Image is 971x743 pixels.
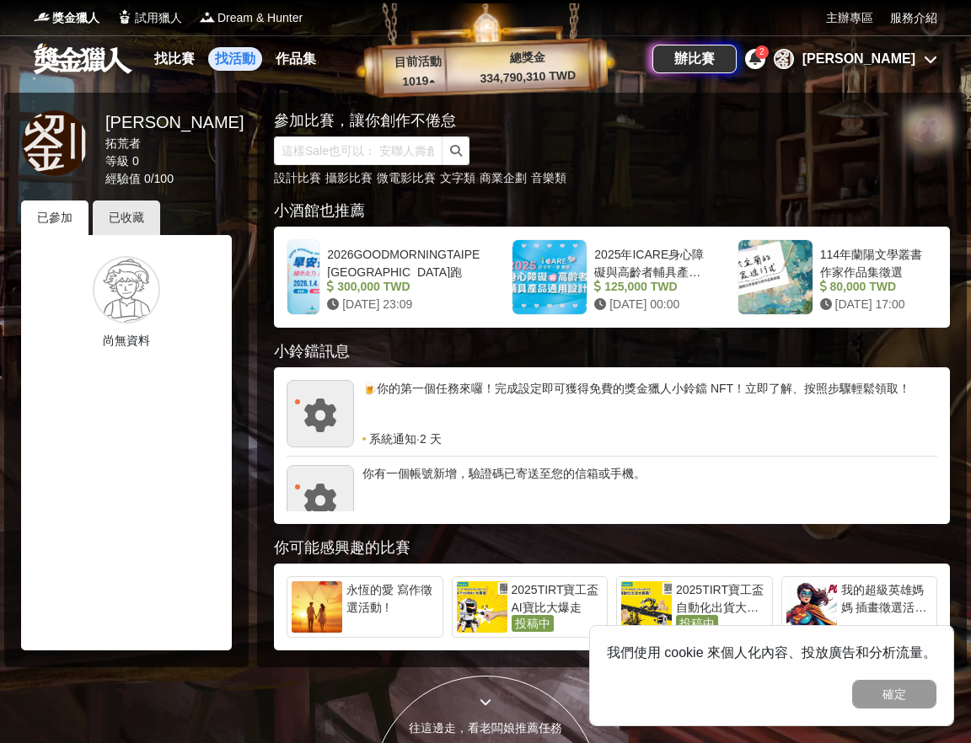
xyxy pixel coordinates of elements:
[135,9,182,27] span: 試用獵人
[105,154,129,168] span: 等級
[34,8,51,25] img: Logo
[890,9,937,27] a: 服務介紹
[274,340,950,363] div: 小鈴鐺訊息
[278,231,495,323] a: 2026GOODMORNINGTAIPE [GEOGRAPHIC_DATA]跑 300,000 TWD [DATE] 23:09
[116,9,182,27] a: Logo試用獵人
[452,576,609,638] a: 2025TIRT寶工盃 AI寶比大爆走投稿中
[820,278,931,296] div: 80,000 TWD
[503,231,720,323] a: 2025年ICARE身心障礙與高齡者輔具產品通用設計競賽 125,000 TWD [DATE] 00:00
[676,615,718,632] span: 投稿中
[287,576,443,638] a: 永恆的愛 寫作徵選活動 !
[269,47,323,71] a: 作品集
[34,332,219,350] p: 尚無資料
[841,581,933,615] div: 我的超級英雄媽媽 插畫徵選活動 !
[420,430,442,447] span: 2 天
[512,615,554,632] span: 投稿中
[105,135,244,152] div: 拓荒者
[594,296,705,313] div: [DATE] 00:00
[377,171,436,184] a: 微電影比賽
[116,8,133,25] img: Logo
[105,110,244,135] div: [PERSON_NAME]
[327,296,480,313] div: [DATE] 23:09
[327,278,480,296] div: 300,000 TWD
[217,9,303,27] span: Dream & Hunter
[274,136,443,165] input: 這樣Sale也可以： 安聯人壽創意銷售法募集
[274,110,891,132] div: 參加比賽，讓你創作不倦怠
[512,581,604,615] div: 2025TIRT寶工盃 AI寶比大爆走
[52,9,99,27] span: 獎金獵人
[676,581,768,615] div: 2025TIRT寶工盃 自動化出貨大挑戰
[287,380,937,447] a: 🍺你的第一個任務來囉！完成設定即可獲得免費的獎金獵人小鈴鐺 NFT！立即了解、按照步驟輕鬆領取！系統通知·2 天
[93,200,160,235] div: 已收藏
[416,430,420,447] span: ·
[452,66,604,88] p: 334,790,310 TWD
[346,581,438,615] div: 永恆的愛 寫作徵選活動 !
[362,380,937,430] div: 🍺你的第一個任務來囉！完成設定即可獲得免費的獎金獵人小鈴鐺 NFT！立即了解、按照步驟輕鬆領取！
[594,278,705,296] div: 125,000 TWD
[373,719,598,737] div: 往這邊走，看老闆娘推薦任務
[852,680,936,708] button: 確定
[21,200,89,235] div: 已參加
[148,47,201,71] a: 找比賽
[384,52,452,72] p: 目前活動
[774,49,794,69] div: 劉
[132,154,139,168] span: 0
[105,172,141,185] span: 經驗值
[274,171,321,184] a: 設計比賽
[325,171,373,184] a: 攝影比賽
[369,430,416,447] span: 系統通知
[21,110,89,177] a: 劉
[820,246,931,278] div: 114年蘭陽文學叢書作家作品集徵選
[594,246,705,278] div: 2025年ICARE身心障礙與高齡者輔具產品通用設計競賽
[440,171,475,184] a: 文字類
[802,49,915,69] div: [PERSON_NAME]
[781,576,938,638] a: 我的超級英雄媽媽 插畫徵選活動 !
[384,72,453,92] p: 1019 ▴
[607,645,936,660] span: 我們使用 cookie 來個人化內容、投放廣告和分析流量。
[480,171,527,184] a: 商業企劃
[820,296,931,313] div: [DATE] 17:00
[451,46,604,69] p: 總獎金
[208,47,262,71] a: 找活動
[199,8,216,25] img: Logo
[199,9,303,27] a: LogoDream & Hunter
[274,537,950,559] div: 你可能感興趣的比賽
[729,231,946,323] a: 114年蘭陽文學叢書作家作品集徵選 80,000 TWD [DATE] 17:00
[826,9,873,27] a: 主辦專區
[531,171,566,184] a: 音樂類
[759,47,764,56] span: 2
[274,200,950,222] div: 小酒館也推薦
[327,246,480,278] div: 2026GOODMORNINGTAIPE [GEOGRAPHIC_DATA]跑
[34,9,99,27] a: Logo獎金獵人
[616,576,773,638] a: 2025TIRT寶工盃 自動化出貨大挑戰投稿中
[652,45,737,73] a: 辦比賽
[362,465,937,516] div: 你有一個帳號新增，驗證碼已寄送至您的信箱或手機。
[144,172,174,185] span: 0 / 100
